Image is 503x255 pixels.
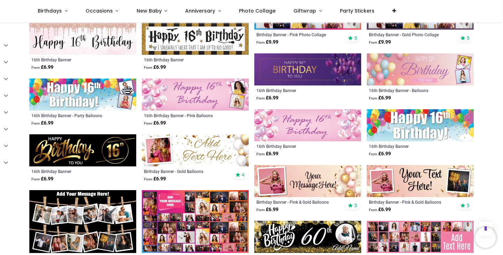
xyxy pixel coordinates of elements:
[256,40,265,44] span: From
[367,53,474,85] img: Personalised Happy 16th Birthday Banner - Balloons - Custom Name & 2 Photo Upload
[142,78,249,111] img: Happy 16th Birthday Banner - Pink Balloons - 2 Photo Upload
[369,40,377,44] span: From
[29,190,136,253] img: Personalised Birthday Backdrop Banner - Black Photo Collage - 12 Photo Upload
[144,66,152,69] span: From
[367,165,474,197] img: Personalised Happy Birthday Banner - Pink & Gold Balloons - 2 Photo Upload
[369,88,451,93] a: 16th Birthday Banner - Balloons
[369,208,377,212] span: From
[31,57,114,62] a: 16th Birthday Banner
[340,7,374,14] span: Party Stickers
[369,143,451,149] a: 16th Birthday Banner
[31,66,40,69] span: From
[256,199,338,205] a: Birthday Banner - Pink & Gold Balloons
[31,177,40,181] span: From
[144,168,226,174] a: Birthday Banner - Gold Balloons
[256,32,338,37] a: Birthday Banner - Pink Photo Collage
[369,206,391,213] strong: £ 6.99
[475,227,496,248] iframe: Brevo live chat
[256,95,278,102] strong: £ 6.99
[367,109,474,141] img: Happy 16th Birthday Banner - Party Balloons
[369,96,377,100] span: From
[142,134,249,166] img: Personalised Happy Birthday Banner - Gold Balloons - 1 Photo Upload
[256,96,265,100] span: From
[369,95,391,102] strong: £ 6.99
[144,177,152,181] span: From
[242,172,245,178] span: 4
[256,143,338,149] a: 16th Birthday Banner
[256,208,265,212] span: From
[256,206,278,213] strong: £ 6.99
[144,57,226,62] a: 16th Birthday Banner
[86,7,113,14] span: Occasions
[31,168,114,174] a: 16th Birthday Banner
[369,32,451,37] a: Birthday Banner - Gold Photo Collage
[31,175,53,182] strong: £ 6.99
[29,134,136,166] img: Happy 16th Birthday Banner - Black & Gold
[38,7,62,14] span: Birthdays
[31,64,53,71] strong: £ 6.99
[367,221,474,253] img: Personalised Party Banner - Pink Photo Collage - Custom Text & 24 Photo Upload
[144,113,226,118] a: 16th Birthday Banner - Pink Balloons
[31,121,40,125] span: From
[256,152,265,156] span: From
[354,35,357,41] span: 5
[369,150,391,157] strong: £ 6.99
[254,165,361,197] img: Personalised Happy Birthday Banner - Pink & Gold Balloons - 1 Photo Upload
[31,120,53,127] strong: £ 6.99
[254,221,361,253] img: Personalised Birthday Banner - Black & Gold Balloons - Custom Name Age & 1 Photo
[467,35,469,41] span: 5
[354,202,357,209] span: 5
[137,7,162,14] span: New Baby
[369,39,391,46] strong: £ 9.99
[144,175,166,182] strong: £ 6.99
[239,7,276,14] span: Photo Collage
[31,113,114,118] a: 16th Birthday Banner - Party Balloons
[29,78,136,111] img: Personalised Happy 16th Birthday Banner - Party Balloons - 2 Photo Upload
[467,202,469,209] span: 5
[256,88,338,93] a: 16th Birthday Banner
[144,121,152,125] span: From
[142,190,249,253] img: Personalised Birthday Backdrop Banner - Pink Photo Collage - Add Text & 48 Photo Upload
[369,152,377,156] span: From
[185,7,215,14] span: Anniversary
[144,120,166,127] strong: £ 6.99
[256,39,278,46] strong: £ 9.99
[254,53,361,85] img: Happy 16th Birthday Banner - Purple Balloons
[256,150,278,157] strong: £ 6.99
[254,109,361,141] img: Happy 16th Birthday Banner - Pink Balloons
[29,23,136,55] img: Happy 16th Birthday Banner - Pink Glitter
[293,7,316,14] span: Giftwrap
[142,23,249,55] img: Happy 16th Birthday Banner - Wizard Witch Design
[144,64,166,71] strong: £ 6.99
[369,199,451,205] a: Birthday Banner - Pink & Gold Balloons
